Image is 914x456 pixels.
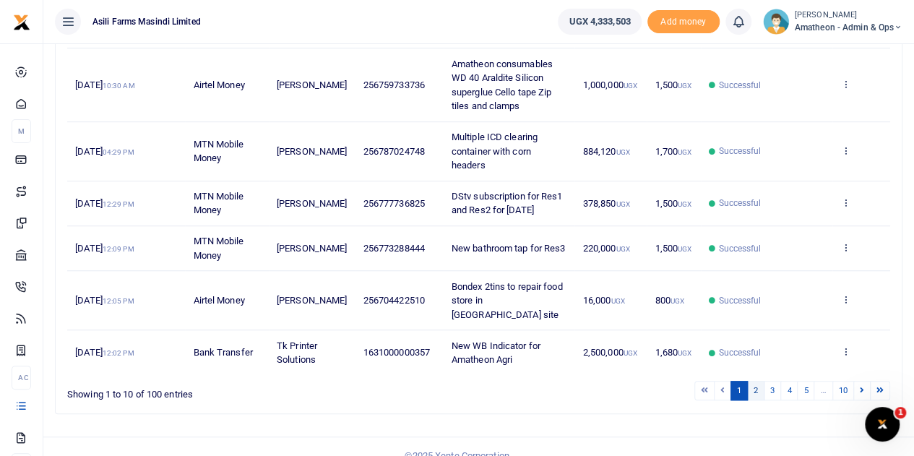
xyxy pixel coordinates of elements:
span: Successful [718,346,761,359]
span: 1,700 [655,146,691,157]
li: Toup your wallet [647,10,720,34]
span: Airtel Money [193,79,244,90]
a: 2 [747,381,764,400]
small: UGX [678,245,691,253]
span: DStv subscription for Res1 and Res2 for [DATE] [452,191,563,216]
a: 10 [832,381,854,400]
span: Successful [718,242,761,255]
span: 256759733736 [363,79,425,90]
small: UGX [616,200,629,208]
span: Asili Farms Masindi Limited [87,15,207,28]
span: [PERSON_NAME] [277,79,347,90]
span: MTN Mobile Money [193,236,243,261]
small: UGX [611,297,624,305]
span: 800 [655,295,684,306]
span: 1 [894,407,906,418]
a: UGX 4,333,503 [558,9,641,35]
a: Add money [647,15,720,26]
span: [PERSON_NAME] [277,198,347,209]
span: 256704422510 [363,295,425,306]
span: 256787024748 [363,146,425,157]
iframe: Intercom live chat [865,407,900,442]
img: profile-user [763,9,789,35]
span: 220,000 [583,243,630,254]
span: Successful [718,145,761,158]
span: 1,500 [655,243,691,254]
span: 1631000000357 [363,347,430,358]
img: logo-small [13,14,30,31]
span: UGX 4,333,503 [569,14,630,29]
small: 12:29 PM [103,200,134,208]
small: UGX [678,82,691,90]
a: profile-user [PERSON_NAME] Amatheon - Admin & Ops [763,9,902,35]
span: 1,500 [655,79,691,90]
span: Airtel Money [193,295,244,306]
span: Add money [647,10,720,34]
span: MTN Mobile Money [193,191,243,216]
span: Successful [718,79,761,92]
small: 12:05 PM [103,297,134,305]
span: 1,000,000 [583,79,637,90]
span: 378,850 [583,198,630,209]
span: [PERSON_NAME] [277,295,347,306]
span: 256777736825 [363,198,425,209]
span: Tk Printer Solutions [277,340,317,366]
span: [PERSON_NAME] [277,243,347,254]
small: UGX [678,349,691,357]
li: M [12,119,31,143]
span: Amatheon consumables WD 40 Araldite Silicon superglue Cello tape Zip tiles and clamps [452,59,553,112]
span: 1,500 [655,198,691,209]
small: 10:30 AM [103,82,135,90]
small: [PERSON_NAME] [795,9,902,22]
small: UGX [678,148,691,156]
small: UGX [616,245,629,253]
span: 2,500,000 [583,347,637,358]
span: 16,000 [583,295,625,306]
small: 12:09 PM [103,245,134,253]
small: UGX [624,349,637,357]
span: [DATE] [75,79,134,90]
li: Wallet ballance [552,9,647,35]
span: [PERSON_NAME] [277,146,347,157]
span: Successful [718,294,761,307]
span: Bondex 2tins to repair food store in [GEOGRAPHIC_DATA] site [452,281,563,320]
li: Ac [12,366,31,390]
span: MTN Mobile Money [193,139,243,164]
small: UGX [616,148,629,156]
small: UGX [671,297,684,305]
small: UGX [678,200,691,208]
small: 12:02 PM [103,349,134,357]
span: Successful [718,197,761,210]
div: Showing 1 to 10 of 100 entries [67,379,405,402]
a: 1 [730,381,748,400]
span: [DATE] [75,198,134,209]
span: 884,120 [583,146,630,157]
span: 256773288444 [363,243,425,254]
span: [DATE] [75,146,134,157]
small: 04:29 PM [103,148,134,156]
a: 5 [797,381,814,400]
span: [DATE] [75,295,134,306]
span: Amatheon - Admin & Ops [795,21,902,34]
a: 4 [780,381,798,400]
span: [DATE] [75,347,134,358]
span: [DATE] [75,243,134,254]
span: New WB Indicator for Amatheon Agri [452,340,540,366]
span: New bathroom tap for Res3 [452,243,566,254]
a: logo-small logo-large logo-large [13,16,30,27]
span: Multiple ICD clearing container with corn headers [452,132,538,171]
a: 3 [764,381,781,400]
span: Bank Transfer [193,347,252,358]
span: 1,680 [655,347,691,358]
small: UGX [624,82,637,90]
